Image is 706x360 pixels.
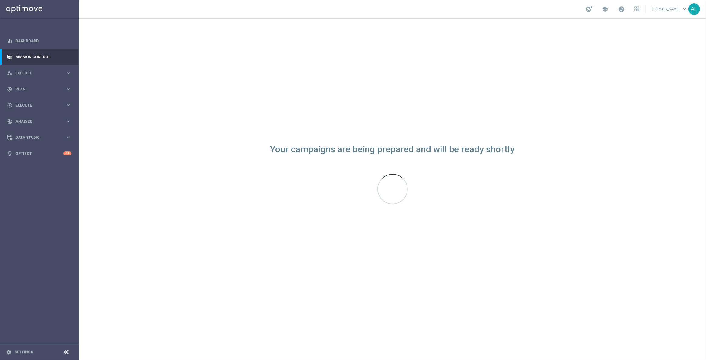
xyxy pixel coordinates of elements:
[7,70,66,76] div: Explore
[7,119,66,124] div: Analyze
[7,103,72,108] button: play_circle_outline Execute keyboard_arrow_right
[15,33,71,49] a: Dashboard
[63,151,71,155] div: +10
[7,87,12,92] i: gps_fixed
[15,49,71,65] a: Mission Control
[270,147,515,152] div: Your campaigns are being prepared and will be ready shortly
[681,6,688,12] span: keyboard_arrow_down
[602,6,608,12] span: school
[66,102,71,108] i: keyboard_arrow_right
[7,33,71,49] div: Dashboard
[7,38,12,44] i: equalizer
[688,3,700,15] div: AL
[15,136,66,139] span: Data Studio
[7,103,12,108] i: play_circle_outline
[7,151,12,156] i: lightbulb
[7,55,72,59] button: Mission Control
[7,151,72,156] button: lightbulb Optibot +10
[15,350,33,354] a: Settings
[7,39,72,43] button: equalizer Dashboard
[15,120,66,123] span: Analyze
[66,134,71,140] i: keyboard_arrow_right
[66,118,71,124] i: keyboard_arrow_right
[7,145,71,161] div: Optibot
[7,135,72,140] button: Data Studio keyboard_arrow_right
[15,71,66,75] span: Explore
[7,87,72,92] button: gps_fixed Plan keyboard_arrow_right
[7,71,72,76] button: person_search Explore keyboard_arrow_right
[7,103,66,108] div: Execute
[7,119,12,124] i: track_changes
[15,87,66,91] span: Plan
[652,5,688,14] a: [PERSON_NAME]keyboard_arrow_down
[15,145,63,161] a: Optibot
[7,87,66,92] div: Plan
[7,49,71,65] div: Mission Control
[7,119,72,124] button: track_changes Analyze keyboard_arrow_right
[7,135,66,140] div: Data Studio
[6,349,12,355] i: settings
[66,86,71,92] i: keyboard_arrow_right
[7,70,12,76] i: person_search
[15,104,66,107] span: Execute
[66,70,71,76] i: keyboard_arrow_right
